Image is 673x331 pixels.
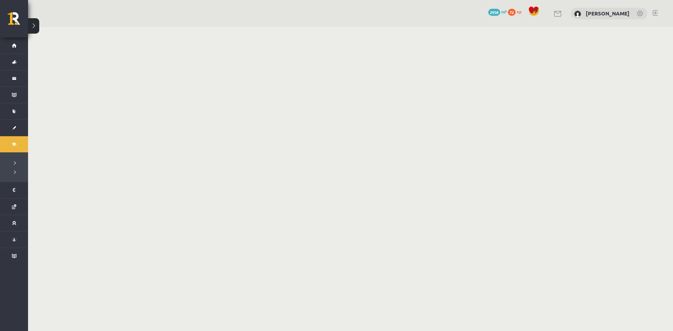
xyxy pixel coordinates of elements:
span: mP [501,9,507,14]
a: 72 xp [508,9,525,14]
a: [PERSON_NAME] [586,10,630,17]
img: Jānis Mežis [574,11,581,18]
span: 72 [508,9,516,16]
a: Rīgas 1. Tālmācības vidusskola [8,12,28,30]
a: 2958 mP [488,9,507,14]
span: 2958 [488,9,500,16]
span: xp [517,9,521,14]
